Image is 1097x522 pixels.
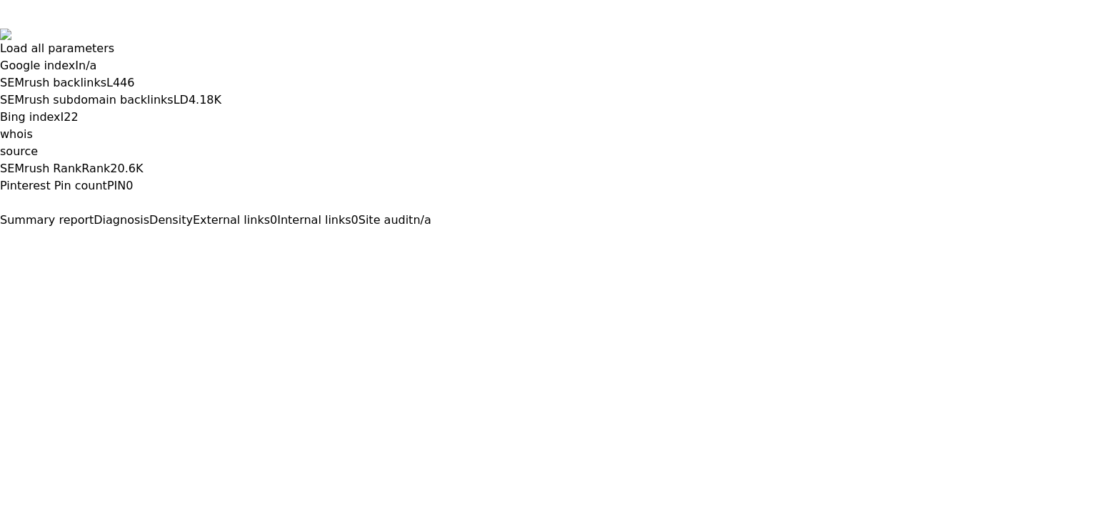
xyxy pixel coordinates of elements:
a: 22 [64,110,78,124]
a: Site auditn/a [359,213,431,227]
span: L [106,76,113,89]
span: Density [149,213,193,227]
span: I [61,110,64,124]
a: 4.18K [189,93,221,107]
span: Diagnosis [94,213,149,227]
span: PIN [107,179,126,192]
a: 20.6K [110,162,143,175]
span: n/a [413,213,431,227]
span: Site audit [359,213,414,227]
span: External links [193,213,270,227]
a: 446 [113,76,135,89]
span: 0 [351,213,359,227]
span: Rank [81,162,110,175]
a: 0 [126,179,133,192]
span: I [75,59,79,72]
span: Internal links [277,213,351,227]
span: 0 [270,213,277,227]
span: LD [174,93,189,107]
a: n/a [79,59,96,72]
